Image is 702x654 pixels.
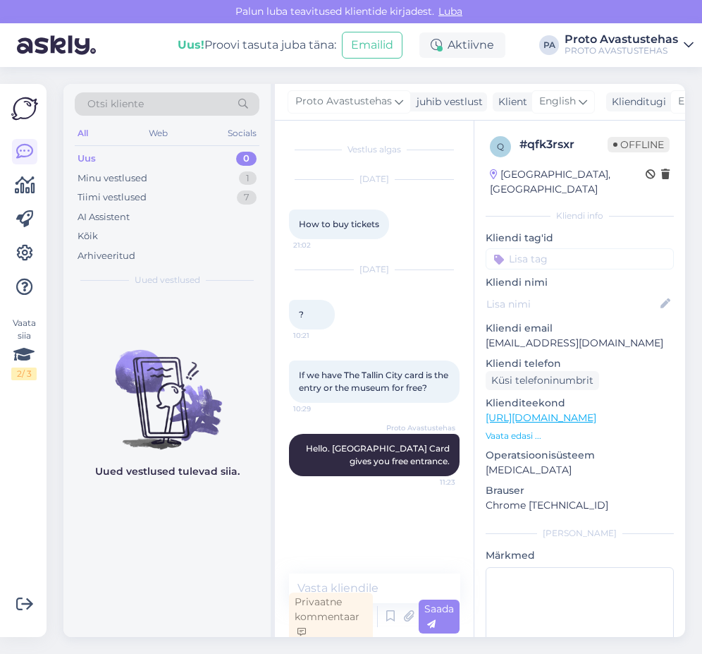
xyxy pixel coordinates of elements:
a: [URL][DOMAIN_NAME] [486,411,596,424]
div: AI Assistent [78,210,130,224]
div: All [75,124,91,143]
img: Askly Logo [11,95,38,122]
span: 10:29 [293,404,346,414]
div: 0 [236,152,257,166]
div: 2 / 3 [11,368,37,380]
b: Uus! [178,38,204,52]
span: Hello. [GEOGRAPHIC_DATA] Card gives you free entrance. [306,443,452,466]
div: Uus [78,152,96,166]
div: Kõik [78,229,98,243]
div: Kliendi info [486,210,674,222]
div: Vaata siia [11,317,37,380]
div: Aktiivne [419,32,505,58]
p: Kliendi nimi [486,275,674,290]
span: Saada [424,602,454,630]
div: 7 [237,190,257,205]
div: Proto Avastustehas [565,34,678,45]
div: [PERSON_NAME] [486,527,674,540]
p: Vaata edasi ... [486,430,674,442]
input: Lisa tag [486,248,674,270]
div: PA [539,35,559,55]
p: Klienditeekond [486,396,674,411]
span: Offline [608,137,670,152]
span: Uued vestlused [135,274,200,286]
a: Proto AvastustehasPROTO AVASTUSTEHAS [565,34,694,56]
p: [EMAIL_ADDRESS][DOMAIN_NAME] [486,336,674,351]
p: Uued vestlused tulevad siia. [95,464,240,479]
div: # qfk3rsxr [519,136,608,153]
div: [DATE] [289,173,460,186]
button: Emailid [342,32,402,59]
span: ? [299,309,304,320]
span: q [497,141,504,152]
span: 21:02 [293,240,346,250]
div: Privaatne kommentaar [289,593,373,641]
p: [MEDICAL_DATA] [486,463,674,478]
div: juhib vestlust [411,95,483,109]
div: Web [146,124,171,143]
p: Operatsioonisüsteem [486,448,674,463]
span: If we have The Tallin City card is the entry or the museum for free? [299,370,450,393]
div: Arhiveeritud [78,249,135,263]
span: 11:23 [402,477,455,488]
div: Küsi telefoninumbrit [486,371,599,390]
span: Luba [434,5,467,18]
span: Proto Avastustehas [295,94,392,109]
p: Kliendi email [486,321,674,336]
div: Klient [493,95,527,109]
div: Proovi tasuta juba täna: [178,37,336,54]
div: 1 [239,171,257,186]
div: Socials [225,124,259,143]
img: No chats [63,325,271,452]
p: Brauser [486,483,674,498]
p: Kliendi tag'id [486,231,674,246]
span: How to buy tickets [299,219,379,229]
div: Minu vestlused [78,171,147,186]
span: Otsi kliente [87,97,144,111]
div: [DATE] [289,263,460,276]
span: English [539,94,576,109]
div: Vestlus algas [289,143,460,156]
p: Chrome [TECHNICAL_ID] [486,498,674,513]
div: Tiimi vestlused [78,190,147,205]
p: Kliendi telefon [486,356,674,371]
input: Lisa nimi [486,296,658,312]
div: PROTO AVASTUSTEHAS [565,45,678,56]
div: Klienditugi [606,95,666,109]
div: [GEOGRAPHIC_DATA], [GEOGRAPHIC_DATA] [490,167,646,197]
span: Proto Avastustehas [386,423,455,433]
span: 10:21 [293,330,346,341]
p: Märkmed [486,548,674,563]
